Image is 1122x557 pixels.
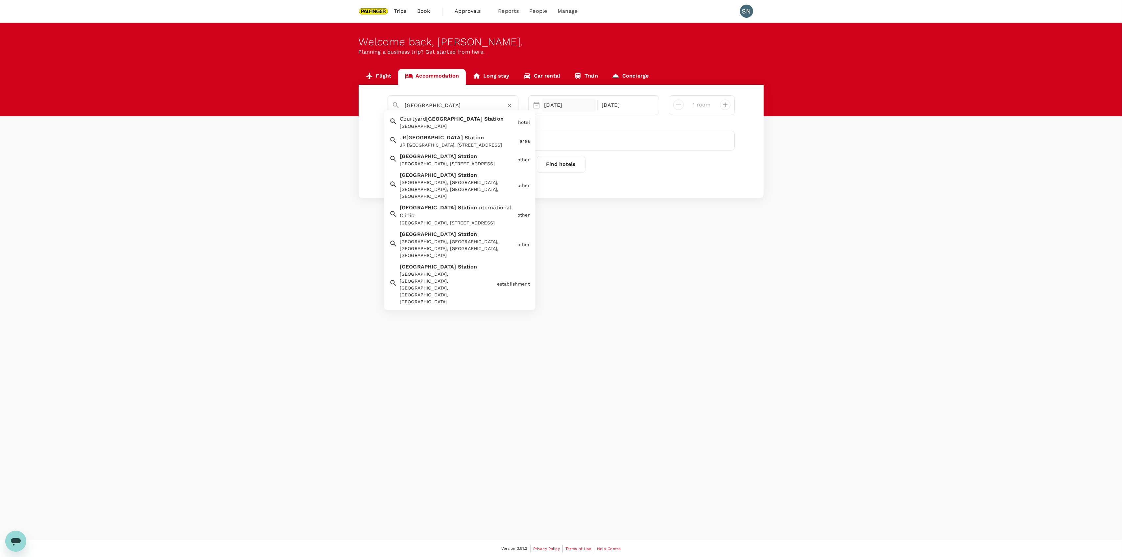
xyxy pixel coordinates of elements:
span: Station [458,172,477,178]
span: Station [458,231,477,238]
input: Search cities, hotels, work locations [405,100,496,110]
span: [GEOGRAPHIC_DATA] [400,153,456,160]
span: Version 3.51.2 [501,545,528,552]
span: Approvals [455,7,488,15]
button: Close [513,105,515,106]
div: hotel [518,119,530,126]
span: Help Centre [597,546,621,551]
span: People [529,7,547,15]
span: [GEOGRAPHIC_DATA] [400,172,456,178]
span: JR [400,135,406,141]
span: Station [458,264,477,270]
span: Courtyard [400,116,426,122]
a: Flight [359,69,398,85]
span: Terms of Use [565,546,591,551]
span: Manage [558,7,578,15]
div: [GEOGRAPHIC_DATA], [STREET_ADDRESS] [400,161,515,168]
span: [GEOGRAPHIC_DATA] [400,205,456,211]
p: Your recent search [388,181,735,187]
span: International Clinic [400,205,511,219]
div: [GEOGRAPHIC_DATA], [STREET_ADDRESS] [400,220,515,227]
div: other [517,157,530,164]
div: [DATE] [542,99,596,112]
span: [GEOGRAPHIC_DATA] [406,135,463,141]
div: [GEOGRAPHIC_DATA], [GEOGRAPHIC_DATA], [GEOGRAPHIC_DATA], [GEOGRAPHIC_DATA], [GEOGRAPHIC_DATA] [400,239,515,259]
a: Help Centre [597,545,621,552]
input: Add rooms [689,100,715,110]
div: area [520,138,530,145]
div: JR [GEOGRAPHIC_DATA], [STREET_ADDRESS] [400,142,517,149]
span: Book [417,7,430,15]
span: Station [458,153,477,160]
span: Privacy Policy [533,546,560,551]
div: establishment [497,281,530,288]
a: Concierge [605,69,656,85]
iframe: Button to launch messaging window [5,531,26,552]
span: Station [458,205,477,211]
span: [GEOGRAPHIC_DATA] [400,264,456,270]
p: Planning a business trip? Get started from here. [359,48,764,56]
span: [GEOGRAPHIC_DATA] [426,116,483,122]
a: Long stay [466,69,516,85]
div: other [517,212,530,219]
div: [GEOGRAPHIC_DATA] [400,123,515,130]
a: Train [567,69,605,85]
span: Reports [498,7,519,15]
div: Travellers [388,120,735,128]
span: [GEOGRAPHIC_DATA] [400,231,456,238]
div: [GEOGRAPHIC_DATA], [GEOGRAPHIC_DATA], [GEOGRAPHIC_DATA], [GEOGRAPHIC_DATA], [GEOGRAPHIC_DATA] [400,179,515,200]
a: Car rental [516,69,567,85]
span: Station [484,116,504,122]
div: [DATE] [599,99,654,112]
a: Terms of Use [565,545,591,552]
span: Trips [394,7,407,15]
a: Accommodation [398,69,466,85]
div: other [517,182,530,189]
button: Clear [505,101,514,110]
div: SN [740,5,753,18]
button: Find hotels [537,156,585,173]
button: decrease [720,100,730,110]
img: Palfinger Asia Pacific Pte Ltd [359,4,389,18]
div: Welcome back , [PERSON_NAME] . [359,36,764,48]
a: Privacy Policy [533,545,560,552]
div: [GEOGRAPHIC_DATA], [GEOGRAPHIC_DATA], [GEOGRAPHIC_DATA], [GEOGRAPHIC_DATA], [GEOGRAPHIC_DATA] [400,271,494,306]
div: other [517,242,530,248]
span: Station [465,135,484,141]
